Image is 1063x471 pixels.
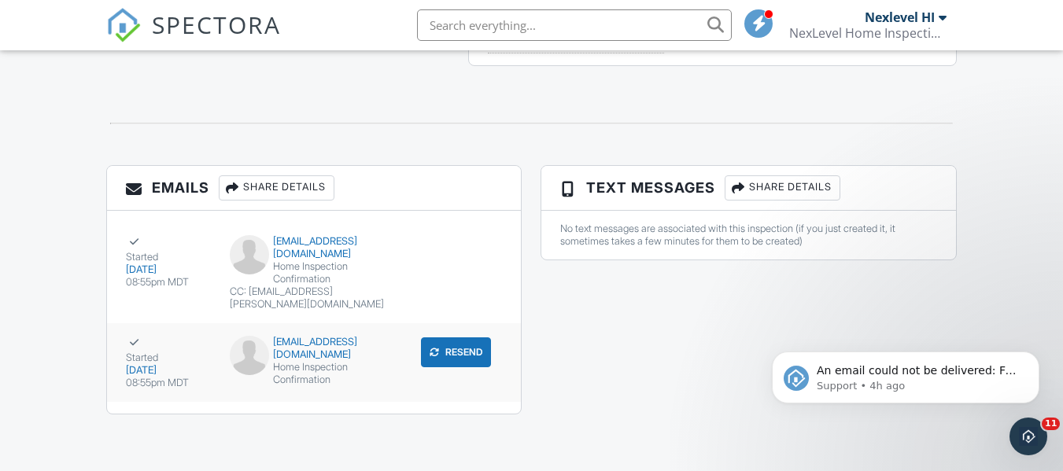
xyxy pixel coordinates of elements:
img: The Best Home Inspection Software - Spectora [106,8,141,42]
span: SPECTORA [152,8,281,41]
iframe: Intercom live chat [1009,418,1047,455]
span: 11 [1042,418,1060,430]
a: Started [DATE] 08:55pm MDT [EMAIL_ADDRESS][DOMAIN_NAME] Home Inspection Confirmation Resend [107,323,521,402]
div: 08:55pm MDT [126,377,211,389]
div: Share Details [219,175,334,201]
div: NexLevel Home Inspections [789,25,947,41]
div: Home Inspection Confirmation [230,361,399,386]
div: Share Details [725,175,840,201]
div: [EMAIL_ADDRESS][DOMAIN_NAME] [230,336,399,361]
h3: Text Messages [541,166,955,211]
div: CC: [EMAIL_ADDRESS][PERSON_NAME][DOMAIN_NAME] [230,285,399,311]
div: 08:55pm MDT [126,276,211,289]
div: Started [126,336,211,364]
img: default-user-f0147aede5fd5fa78ca7ade42f37bd4542148d508eef1c3d3ea960f66861d68b.jpg [230,336,269,375]
div: [EMAIL_ADDRESS][DOMAIN_NAME] [230,235,399,260]
div: Home Inspection Confirmation [230,260,399,285]
img: default-user-f0147aede5fd5fa78ca7ade42f37bd4542148d508eef1c3d3ea960f66861d68b.jpg [230,235,269,274]
div: Nexlevel HI [865,9,935,25]
a: SPECTORA [106,21,281,54]
input: Search everything... [417,9,732,41]
a: Started [DATE] 08:55pm MDT [EMAIL_ADDRESS][DOMAIN_NAME] Home Inspection Confirmation CC: [EMAIL_A... [107,223,521,323]
div: Started [126,235,211,263]
div: [DATE] [126,263,211,276]
div: No text messages are associated with this inspection (if you just created it, it sometimes takes ... [560,223,936,248]
iframe: Intercom notifications message [748,318,1063,429]
button: Resend [421,337,491,367]
h3: Emails [107,166,521,211]
div: [DATE] [126,364,211,377]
